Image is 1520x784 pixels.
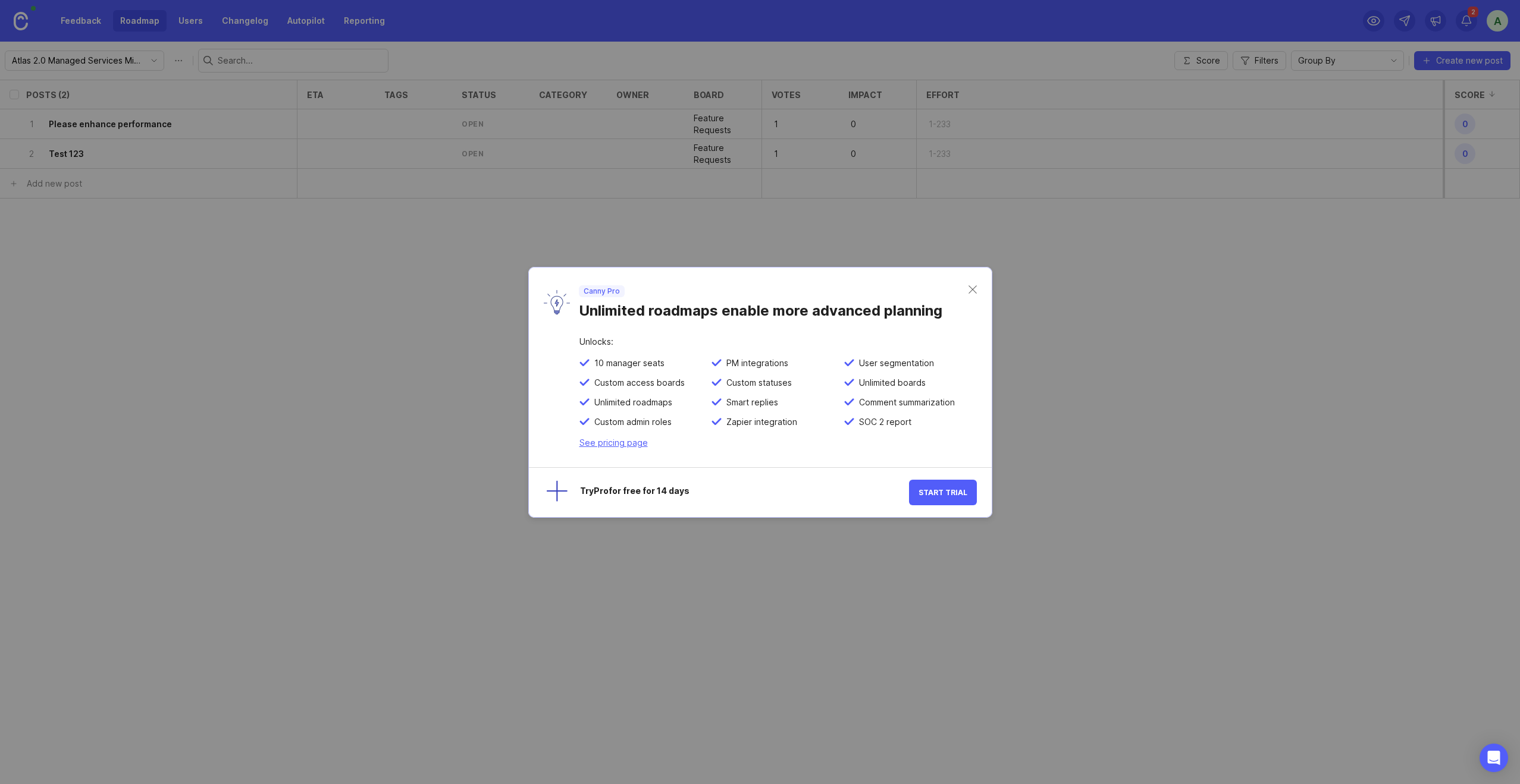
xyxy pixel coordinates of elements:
span: Smart replies [722,397,778,408]
span: SOC 2 report [854,417,911,427]
a: See pricing page [579,437,648,448]
p: Canny Pro [584,286,620,296]
span: PM integrations [722,358,788,369]
span: Custom access boards [590,377,685,388]
img: lyW0TRAiArAAAAAASUVORK5CYII= [544,290,570,314]
span: Unlimited boards [854,377,926,388]
span: Custom statuses [722,377,792,388]
span: 10 manager seats [590,358,665,369]
span: Unlimited roadmaps [590,397,672,408]
span: Start Trial [919,488,967,497]
div: Unlimited roadmaps enable more advanced planning [579,297,969,320]
div: Open Intercom Messenger [1480,744,1508,772]
span: Custom admin roles [590,417,672,427]
div: Try Pro for free for 14 days [580,487,909,498]
div: Unlocks: [579,338,977,358]
span: Comment summarization [854,397,955,408]
span: Zapier integration [722,417,797,427]
button: Start Trial [909,480,977,505]
span: User segmentation [854,358,934,369]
